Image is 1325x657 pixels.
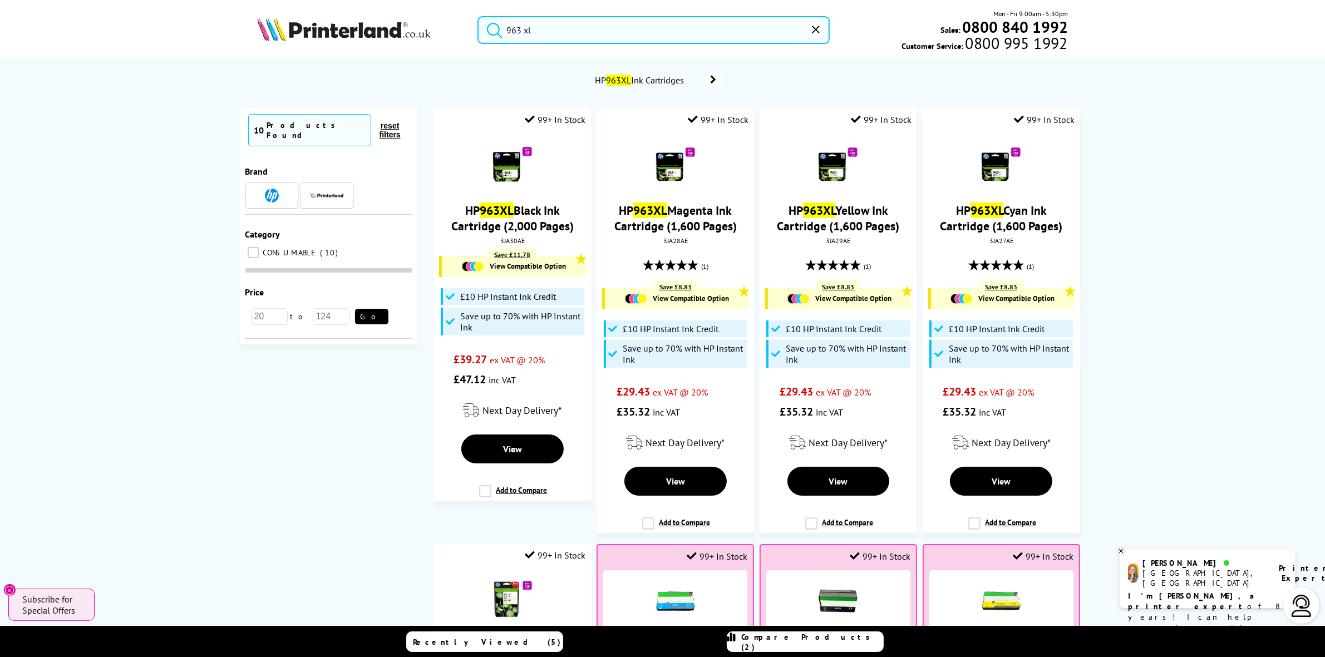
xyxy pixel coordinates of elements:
[447,261,580,271] a: View Compatible Option
[940,24,960,35] span: Sales:
[493,145,532,184] img: HP-963XL-Black-Promo-Small.gif
[371,121,409,140] button: reset filters
[617,384,650,399] span: £29.43
[949,343,1070,365] span: Save up to 70% with HP Instant Ink
[489,249,536,260] div: Save £11.78
[701,256,708,277] span: (1)
[786,343,907,365] span: Save up to 70% with HP Instant Ink
[260,248,319,258] span: CONSUMABLE
[787,294,810,304] img: Cartridges
[245,166,268,177] span: Brand
[482,404,561,417] span: Next Day Delivery*
[355,309,388,324] button: Go
[451,202,574,234] a: HP963XLBlack Ink Cartridge (2,000 Pages)
[851,114,912,125] div: 99+ In Stock
[593,75,689,86] span: HP Ink Cartridges
[477,16,829,44] input: Search product
[972,436,1051,449] span: Next Day Delivery*
[489,374,516,386] span: inc VAT
[982,581,1021,620] img: comp-hp-963xl-yellow-small.png
[22,594,83,616] span: Subscribe for Special Offers
[653,387,708,398] span: ex VAT @ 20%
[593,72,721,88] a: HP963XLInk Cartridges
[606,75,631,86] mark: 963XL
[288,312,313,322] span: to
[864,256,871,277] span: (1)
[646,436,725,449] span: Next Day Delivery*
[1143,558,1265,568] div: [PERSON_NAME]
[265,189,279,202] img: HP
[780,384,813,399] span: £29.43
[602,427,748,458] div: modal_delivery
[742,632,883,652] span: Compare Products (2)
[765,427,912,458] div: modal_delivery
[964,38,1068,48] span: 0800 995 1992
[623,323,719,334] span: £10 HP Instant Ink Credit
[687,551,747,562] div: 99+ In Stock
[454,372,486,387] span: £47.12
[462,261,484,271] img: Cartridges
[971,202,1003,218] mark: 963XL
[979,387,1034,398] span: ex VAT @ 20%
[257,17,431,41] img: Printerland Logo
[1014,114,1075,125] div: 99+ In Stock
[993,8,1068,19] span: Mon - Fri 9:00am - 5:30pm
[654,281,697,293] div: Save £8.83
[928,427,1075,458] div: modal_delivery
[943,404,976,419] span: £35.32
[819,145,858,184] img: HP-963XL-Yellow-Promo-Small.gif
[245,286,264,298] span: Price
[460,291,556,302] span: £10 HP Instant Ink Credit
[1027,256,1034,277] span: (1)
[815,294,891,303] span: View Compatible Option
[931,236,1072,245] div: 3JA27AE
[1128,591,1258,611] b: I'm [PERSON_NAME], a printer expert
[313,308,349,325] input: 124
[479,485,547,506] label: Add to Compare
[454,352,487,367] span: £39.27
[321,248,341,258] span: 10
[503,443,522,455] span: View
[1128,591,1287,644] p: of 8 years! I can help you choose the right product
[1013,551,1073,562] div: 99+ In Stock
[960,22,1068,32] a: 0800 840 1992
[251,308,288,325] input: 20
[968,517,1036,539] label: Add to Compare
[950,294,973,304] img: Cartridges
[254,125,264,136] span: 10
[937,294,1069,304] a: View Compatible Option
[3,584,16,596] button: Close
[768,236,909,245] div: 3JA29AE
[413,637,561,647] span: Recently Viewed (5)
[633,202,667,218] mark: 963XL
[727,631,884,652] a: Compare Products (2)
[525,550,586,561] div: 99+ In Stock
[992,476,1011,487] span: View
[623,343,745,365] span: Save up to 70% with HP Instant Ink
[1128,564,1139,583] img: amy-livechat.png
[786,323,881,334] span: £10 HP Instant Ink Credit
[787,467,890,496] a: View
[829,476,848,487] span: View
[902,38,1068,51] span: Customer Service:
[979,407,1006,418] span: inc VAT
[940,202,1062,234] a: HP963XLCyan Ink Cartridge (1,600 Pages)
[803,202,835,218] mark: 963XL
[624,467,727,496] a: View
[949,323,1045,334] span: £10 HP Instant Ink Credit
[777,202,899,234] a: HP963XLYellow Ink Cartridge (1,600 Pages)
[978,294,1055,303] span: View Compatible Option
[816,407,843,418] span: inc VAT
[245,229,280,240] span: Category
[614,202,737,234] a: HP963XLMagenta Ink Cartridge (1,600 Pages)
[248,247,259,258] input: CONSUMABLE 10
[525,114,586,125] div: 99+ In Stock
[850,551,910,562] div: 99+ In Stock
[1143,568,1265,588] div: [GEOGRAPHIC_DATA], [GEOGRAPHIC_DATA]
[780,404,813,419] span: £35.32
[805,517,873,539] label: Add to Compare
[979,281,1023,293] div: Save £8.83
[461,434,564,463] a: View
[406,631,563,652] a: Recently Viewed (5)
[625,294,647,304] img: Cartridges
